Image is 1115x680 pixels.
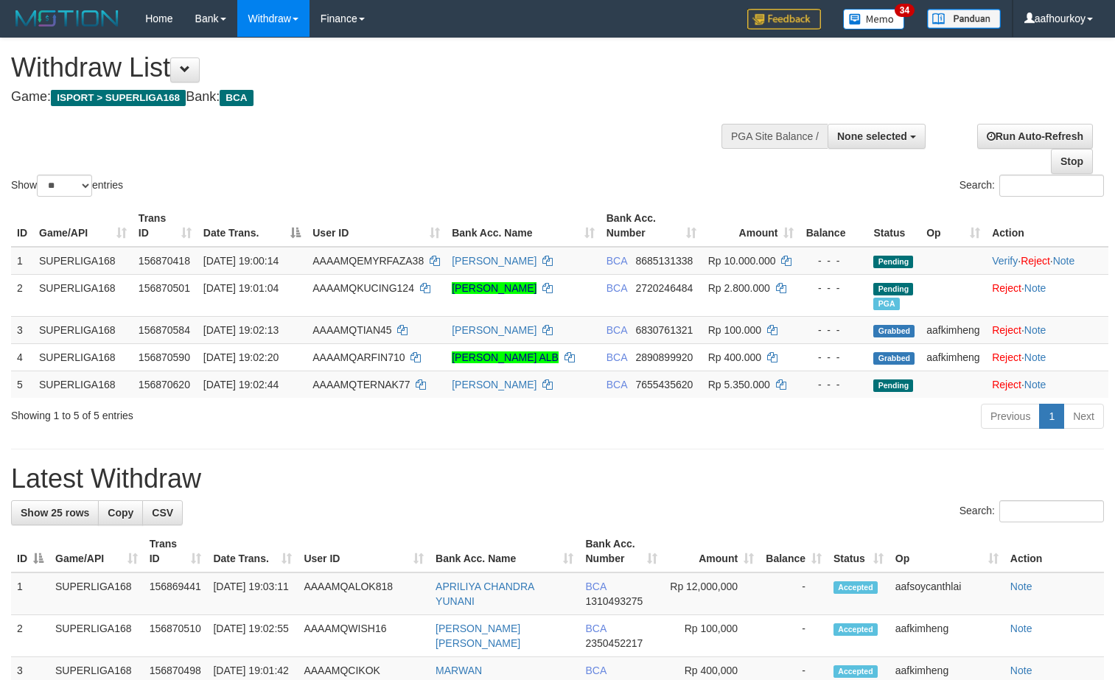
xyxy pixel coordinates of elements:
span: Pending [873,379,913,392]
span: Copy 7655435620 to clipboard [635,379,693,390]
span: CSV [152,507,173,519]
h1: Withdraw List [11,53,729,83]
th: Action [1004,530,1104,572]
td: 5 [11,371,33,398]
td: 156870510 [144,615,208,657]
td: · [986,316,1108,343]
td: · · [986,247,1108,275]
a: Note [1010,581,1032,592]
label: Show entries [11,175,123,197]
span: 156870501 [139,282,190,294]
th: Status: activate to sort column ascending [828,530,889,572]
input: Search: [999,175,1104,197]
th: Bank Acc. Name: activate to sort column ascending [430,530,579,572]
td: AAAAMQWISH16 [298,615,430,657]
span: BCA [585,665,606,676]
img: Feedback.jpg [747,9,821,29]
th: Trans ID: activate to sort column ascending [133,205,198,247]
td: 2 [11,615,49,657]
div: - - - [805,253,861,268]
span: BCA [220,90,253,106]
span: [DATE] 19:00:14 [203,255,279,267]
th: User ID: activate to sort column ascending [298,530,430,572]
span: BCA [607,282,627,294]
a: Stop [1051,149,1093,174]
td: [DATE] 19:03:11 [207,572,298,615]
td: aafkimheng [920,316,986,343]
td: aafsoycanthlai [889,572,1004,615]
td: SUPERLIGA168 [33,274,133,316]
th: Bank Acc. Number: activate to sort column ascending [601,205,702,247]
div: - - - [805,323,861,337]
img: MOTION_logo.png [11,7,123,29]
a: Previous [981,404,1040,429]
a: Show 25 rows [11,500,99,525]
td: aafkimheng [889,615,1004,657]
td: - [760,615,828,657]
th: Op: activate to sort column ascending [889,530,1004,572]
th: Amount: activate to sort column ascending [663,530,761,572]
td: - [760,572,828,615]
span: None selected [837,130,907,142]
span: BCA [585,581,606,592]
a: [PERSON_NAME] [452,379,536,390]
span: BCA [607,379,627,390]
th: Trans ID: activate to sort column ascending [144,530,208,572]
span: Accepted [833,623,878,636]
td: Rp 12,000,000 [663,572,761,615]
td: SUPERLIGA168 [49,572,144,615]
span: Marked by aafsoycanthlai [873,298,899,310]
a: Note [1010,665,1032,676]
td: · [986,343,1108,371]
a: Note [1024,282,1046,294]
td: 156869441 [144,572,208,615]
td: [DATE] 19:02:55 [207,615,298,657]
span: Accepted [833,581,878,594]
a: [PERSON_NAME] [452,255,536,267]
td: 3 [11,316,33,343]
span: BCA [607,351,627,363]
span: Copy 8685131338 to clipboard [635,255,693,267]
a: Note [1024,351,1046,363]
span: AAAAMQARFIN710 [312,351,405,363]
span: AAAAMQKUCING124 [312,282,414,294]
span: ISPORT > SUPERLIGA168 [51,90,186,106]
th: Balance [800,205,867,247]
button: None selected [828,124,926,149]
div: PGA Site Balance / [721,124,828,149]
span: Pending [873,283,913,295]
span: 34 [895,4,915,17]
span: 156870590 [139,351,190,363]
th: Date Trans.: activate to sort column descending [198,205,307,247]
span: [DATE] 19:02:20 [203,351,279,363]
span: Show 25 rows [21,507,89,519]
span: Rp 100.000 [708,324,761,336]
a: Note [1024,379,1046,390]
a: Reject [1021,255,1050,267]
div: - - - [805,350,861,365]
span: Copy 6830761321 to clipboard [635,324,693,336]
span: Rp 5.350.000 [708,379,770,390]
th: Op: activate to sort column ascending [920,205,986,247]
div: - - - [805,377,861,392]
a: Run Auto-Refresh [977,124,1093,149]
span: Grabbed [873,352,915,365]
th: User ID: activate to sort column ascending [307,205,446,247]
span: 156870584 [139,324,190,336]
label: Search: [960,500,1104,522]
td: AAAAMQALOK818 [298,572,430,615]
td: SUPERLIGA168 [33,316,133,343]
span: AAAAMQTIAN45 [312,324,391,336]
th: Game/API: activate to sort column ascending [49,530,144,572]
span: 156870620 [139,379,190,390]
a: Reject [992,324,1021,336]
span: AAAAMQTERNAK77 [312,379,410,390]
div: Showing 1 to 5 of 5 entries [11,402,453,423]
span: Rp 400.000 [708,351,761,363]
a: [PERSON_NAME] [452,282,536,294]
div: - - - [805,281,861,295]
span: [DATE] 19:02:13 [203,324,279,336]
a: CSV [142,500,183,525]
th: Game/API: activate to sort column ascending [33,205,133,247]
th: Status [867,205,920,247]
